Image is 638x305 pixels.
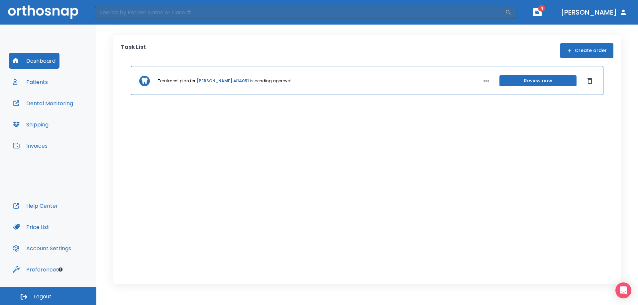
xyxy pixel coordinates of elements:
[9,95,77,111] button: Dental Monitoring
[9,219,53,235] button: Price List
[121,43,146,58] p: Task List
[9,198,62,214] button: Help Center
[8,5,78,19] img: Orthosnap
[9,138,52,154] button: Invoices
[499,75,577,86] button: Review now
[538,5,545,12] span: 4
[585,76,595,86] button: Dismiss
[9,74,52,90] button: Patients
[158,78,195,84] p: Treatment plan for
[57,267,63,272] div: Tooltip anchor
[9,240,75,256] button: Account Settings
[9,262,63,277] button: Preferences
[9,53,59,69] button: Dashboard
[95,6,505,19] input: Search by Patient Name or Case #
[560,43,613,58] button: Create order
[558,6,630,18] button: [PERSON_NAME]
[197,78,249,84] a: [PERSON_NAME] #14051
[615,282,631,298] div: Open Intercom Messenger
[250,78,291,84] p: is pending approval
[34,293,52,300] span: Logout
[9,116,53,132] button: Shipping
